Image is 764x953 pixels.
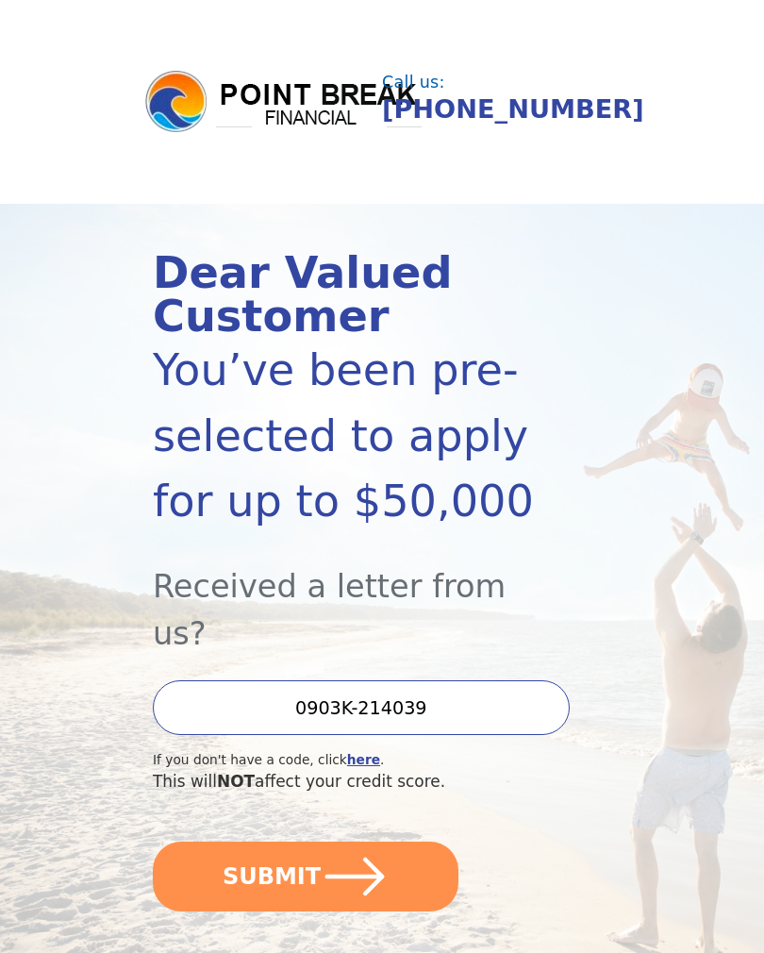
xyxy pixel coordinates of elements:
[382,94,644,124] a: [PHONE_NUMBER]
[153,680,570,735] input: Enter your Offer Code:
[153,251,542,338] div: Dear Valued Customer
[347,752,380,767] a: here
[217,772,255,791] span: NOT
[153,338,542,534] div: You’ve been pre-selected to apply for up to $50,000
[153,770,542,794] div: This will affect your credit score.
[382,75,637,92] div: Call us:
[153,534,542,658] div: Received a letter from us?
[153,842,458,911] button: SUBMIT
[153,750,542,770] div: If you don't have a code, click .
[142,68,425,136] img: logo.png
